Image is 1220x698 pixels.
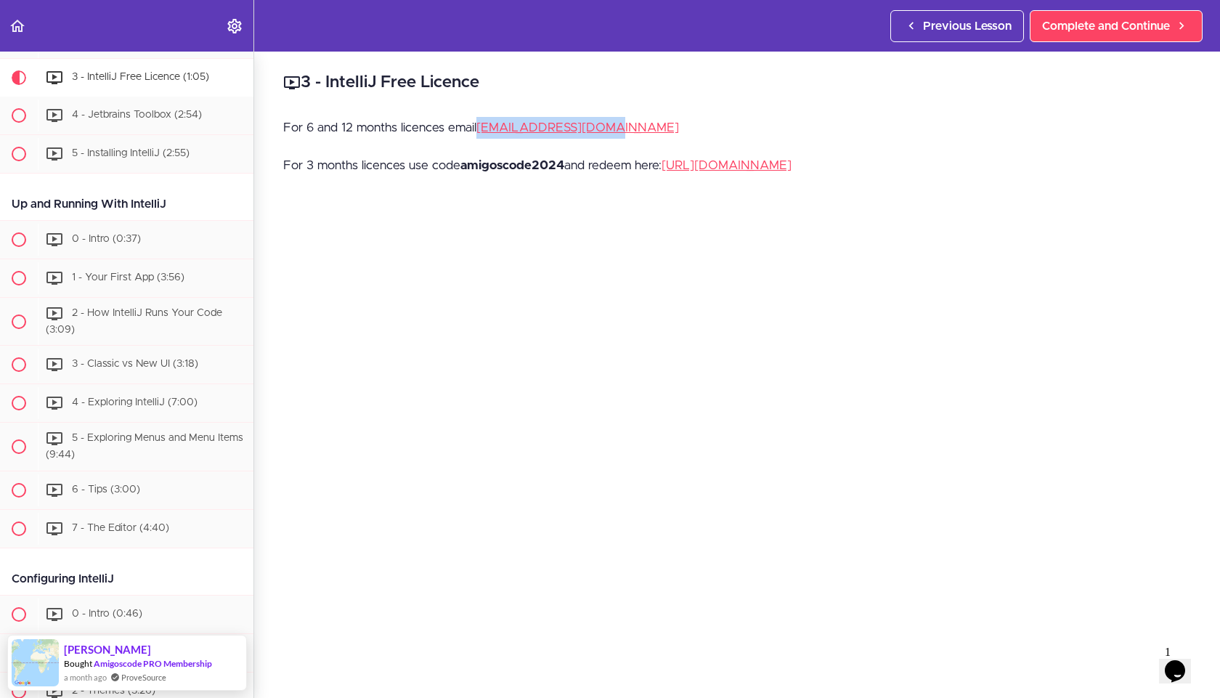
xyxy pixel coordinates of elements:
[460,159,564,171] strong: amigoscode2024
[12,639,59,686] img: provesource social proof notification image
[72,523,169,533] span: 7 - The Editor (4:40)
[1030,10,1203,42] a: Complete and Continue
[46,308,222,335] span: 2 - How IntelliJ Runs Your Code (3:09)
[94,658,212,669] a: Amigoscode PRO Membership
[226,17,243,35] svg: Settings Menu
[283,155,1191,176] p: For 3 months licences use code and redeem here:
[72,360,198,370] span: 3 - Classic vs New UI (3:18)
[72,609,142,619] span: 0 - Intro (0:46)
[1042,17,1170,35] span: Complete and Continue
[283,117,1191,139] p: For 6 and 12 months licences email
[662,159,792,171] a: [URL][DOMAIN_NAME]
[72,234,141,244] span: 0 - Intro (0:37)
[9,17,26,35] svg: Back to course curriculum
[890,10,1024,42] a: Previous Lesson
[923,17,1012,35] span: Previous Lesson
[72,484,140,495] span: 6 - Tips (3:00)
[72,72,209,82] span: 3 - IntelliJ Free Licence (1:05)
[64,658,92,669] span: Bought
[72,398,198,408] span: 4 - Exploring IntelliJ (7:00)
[72,686,155,696] span: 2 - Themes (3:26)
[72,148,190,158] span: 5 - Installing IntelliJ (2:55)
[1159,640,1205,683] iframe: chat widget
[476,121,679,134] a: [EMAIL_ADDRESS][DOMAIN_NAME]
[72,110,202,120] span: 4 - Jetbrains Toolbox (2:54)
[46,434,243,460] span: 5 - Exploring Menus and Menu Items (9:44)
[283,70,1191,95] h2: 3 - IntelliJ Free Licence
[121,671,166,683] a: ProveSource
[64,644,151,656] span: [PERSON_NAME]
[64,671,107,683] span: a month ago
[72,272,184,283] span: 1 - Your First App (3:56)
